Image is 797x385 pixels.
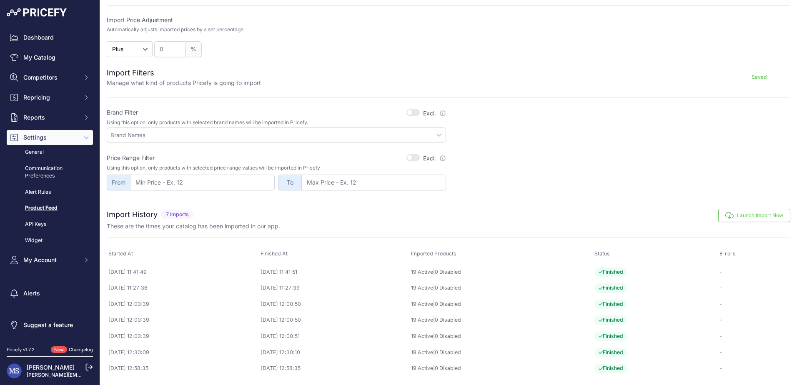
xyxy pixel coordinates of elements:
[110,131,446,139] input: Brand Names
[7,70,93,85] button: Competitors
[423,109,446,117] label: Excl.
[69,347,93,352] a: Changelog
[107,67,261,79] h2: Import Filters
[719,349,789,357] p: -
[594,332,627,341] span: Finished
[259,328,409,345] td: [DATE] 12:00:51
[409,345,593,361] td: |
[23,93,78,102] span: Repricing
[107,264,259,280] td: [DATE] 11:41:49
[107,154,155,162] label: Price Range Filter
[411,285,433,291] a: 19 Active
[107,16,446,24] label: Import Price Adjustment
[259,280,409,296] td: [DATE] 11:27:39
[435,301,461,307] a: 0 Disabled
[23,256,78,264] span: My Account
[435,349,461,355] a: 0 Disabled
[409,264,593,280] td: |
[411,317,433,323] a: 19 Active
[259,264,409,280] td: [DATE] 11:41:51
[7,130,93,145] button: Settings
[107,79,261,87] p: Manage what kind of products Pricefy is going to import
[719,250,737,257] button: Errors
[107,280,259,296] td: [DATE] 11:27:36
[161,210,194,220] span: 7 Imports
[409,312,593,328] td: |
[7,201,93,215] a: Product Feed
[719,268,789,276] p: -
[435,365,461,371] a: 0 Disabled
[261,250,288,257] span: Finished At
[719,300,789,308] p: -
[719,250,736,257] span: Errors
[23,73,78,82] span: Competitors
[107,328,259,345] td: [DATE] 12:00:39
[301,175,446,190] input: Max Price - Ex. 12
[23,113,78,122] span: Reports
[594,315,627,325] span: Finished
[7,8,67,17] img: Pricefy Logo
[107,296,259,312] td: [DATE] 12:00:39
[594,267,627,277] span: Finished
[411,333,433,339] a: 19 Active
[278,175,301,190] span: To
[27,364,75,371] a: [PERSON_NAME]
[594,364,627,373] span: Finished
[719,365,789,372] p: -
[107,360,259,377] td: [DATE] 12:58:35
[185,41,202,57] span: %
[435,317,461,323] a: 0 Disabled
[154,41,185,57] input: 22
[594,348,627,357] span: Finished
[718,209,790,222] button: Launch Import Now
[7,161,93,183] a: Communication Preferences
[411,349,433,355] a: 19 Active
[107,26,245,33] p: Automatically adjusts imported prices by a set percentage.
[411,301,433,307] a: 19 Active
[423,154,446,162] label: Excl.
[107,175,130,190] span: From
[7,252,93,267] button: My Account
[107,209,158,220] h2: Import History
[259,345,409,361] td: [DATE] 12:30:10
[411,365,433,371] a: 19 Active
[107,312,259,328] td: [DATE] 12:00:39
[107,108,138,117] label: Brand Filter
[27,372,196,378] a: [PERSON_NAME][EMAIL_ADDRESS][PERSON_NAME][DOMAIN_NAME]
[107,345,259,361] td: [DATE] 12:30:09
[719,284,789,292] p: -
[107,222,280,230] p: These are the times your catalog has been imported in our app.
[7,185,93,200] a: Alert Rules
[435,285,461,291] a: 0 Disabled
[51,346,67,353] span: New
[7,286,93,301] a: Alerts
[435,333,461,339] a: 0 Disabled
[409,296,593,312] td: |
[7,317,93,332] a: Suggest a feature
[728,70,790,84] button: Saved
[7,50,93,65] a: My Catalog
[23,133,78,142] span: Settings
[719,332,789,340] p: -
[259,312,409,328] td: [DATE] 12:00:50
[7,30,93,45] a: Dashboard
[594,250,610,257] span: Status
[130,175,275,190] input: Min Price - Ex. 12
[107,119,446,126] p: Using this option, only products with selected brand names will be imported in Pricefy.
[409,280,593,296] td: |
[7,110,93,125] button: Reports
[7,346,35,353] div: Pricefy v1.7.2
[7,30,93,336] nav: Sidebar
[7,145,93,160] a: General
[7,217,93,232] a: API Keys
[259,296,409,312] td: [DATE] 12:00:50
[594,283,627,293] span: Finished
[409,360,593,377] td: |
[108,250,133,257] span: Started At
[7,90,93,105] button: Repricing
[719,316,789,324] p: -
[409,328,593,345] td: |
[435,269,461,275] a: 0 Disabled
[594,300,627,309] span: Finished
[411,250,456,257] span: Imported Products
